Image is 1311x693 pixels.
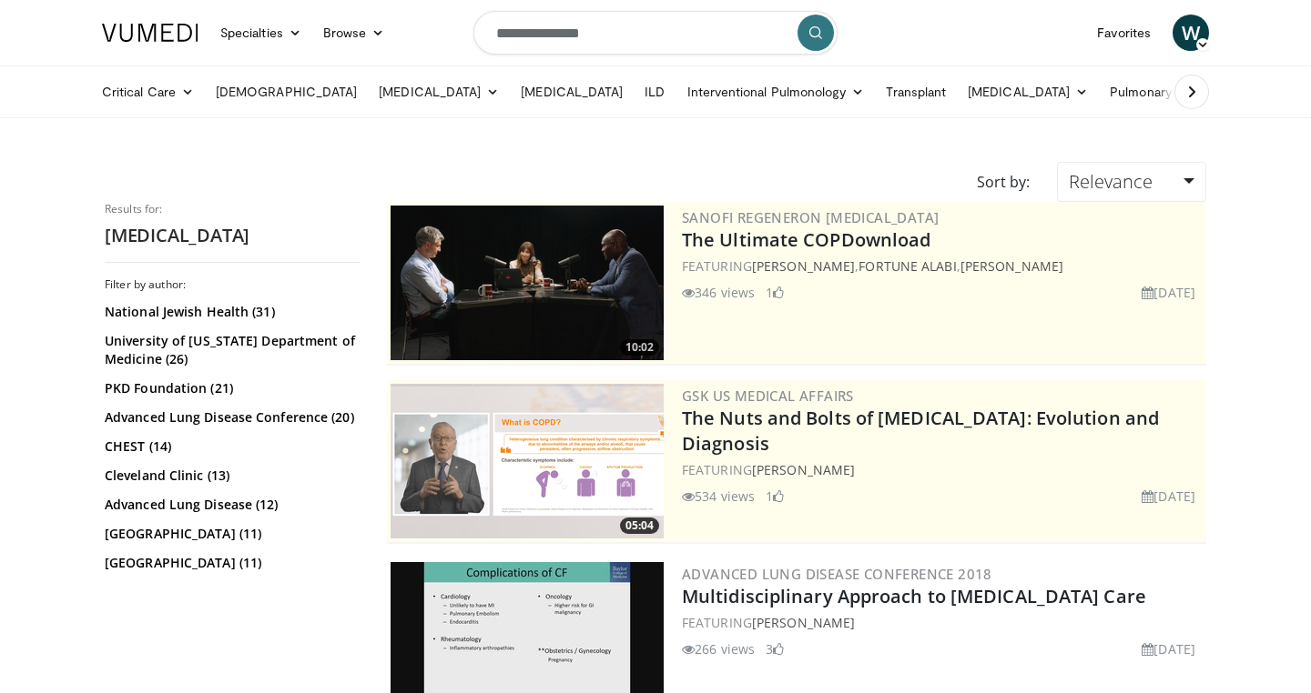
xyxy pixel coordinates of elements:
[682,283,755,302] li: 346 views
[105,437,355,456] a: CHEST (14)
[105,467,355,485] a: Cleveland Clinic (13)
[682,208,939,226] a: Sanofi Regeneron [MEDICAL_DATA]
[391,384,664,538] img: ee063798-7fd0-40de-9666-e00bc66c7c22.png.300x170_q85_crop-smart_upscale.png
[391,384,664,538] a: 05:04
[1099,74,1256,110] a: Pulmonary Infection
[875,74,957,110] a: Transplant
[682,227,930,252] a: The Ultimate COPDownload
[91,74,205,110] a: Critical Care
[766,283,784,302] li: 1
[682,387,854,405] a: GSK US Medical Affairs
[752,461,855,478] a: [PERSON_NAME]
[957,74,1099,110] a: [MEDICAL_DATA]
[105,224,360,247] h2: [MEDICAL_DATA]
[752,257,855,275] a: [PERSON_NAME]
[102,24,198,42] img: VuMedi Logo
[105,408,355,427] a: Advanced Lung Disease Conference (20)
[676,74,876,110] a: Interventional Pulmonology
[682,565,992,583] a: Advanced Lung Disease Conference 2018
[368,74,510,110] a: [MEDICAL_DATA]
[1086,15,1162,51] a: Favorites
[960,257,1063,275] a: [PERSON_NAME]
[634,74,676,110] a: ILD
[766,639,784,658] li: 3
[682,460,1203,479] div: FEATURING
[105,332,355,368] a: University of [US_STATE] Department of Medicine (26)
[620,339,659,356] span: 10:02
[752,614,855,631] a: [PERSON_NAME]
[105,554,355,572] a: [GEOGRAPHIC_DATA] (11)
[1069,169,1153,194] span: Relevance
[682,584,1146,608] a: Multidisciplinary Approach to [MEDICAL_DATA] Care
[105,379,355,397] a: PKD Foundation (21)
[682,406,1159,456] a: The Nuts and Bolts of [MEDICAL_DATA]: Evolution and Diagnosis
[105,496,355,514] a: Advanced Lung Disease (12)
[682,256,1203,276] div: FEATURING , ,
[473,11,838,55] input: Search topics, interventions
[682,487,755,506] li: 534 views
[1142,639,1195,658] li: [DATE]
[1142,283,1195,302] li: [DATE]
[682,613,1203,632] div: FEATURING
[766,487,784,506] li: 1
[312,15,396,51] a: Browse
[620,517,659,534] span: 05:04
[391,206,664,360] img: 5a5e9f8f-baed-4a36-9fe2-4d00eabc5e31.png.300x170_q85_crop-smart_upscale.png
[859,257,956,275] a: Fortune Alabi
[105,303,355,321] a: National Jewish Health (31)
[682,639,755,658] li: 266 views
[209,15,312,51] a: Specialties
[963,162,1043,202] div: Sort by:
[1057,162,1206,202] a: Relevance
[205,74,368,110] a: [DEMOGRAPHIC_DATA]
[105,277,360,292] h3: Filter by author:
[1173,15,1209,51] a: W
[1142,487,1195,506] li: [DATE]
[105,525,355,543] a: [GEOGRAPHIC_DATA] (11)
[105,202,360,216] p: Results for:
[510,74,634,110] a: [MEDICAL_DATA]
[391,206,664,360] a: 10:02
